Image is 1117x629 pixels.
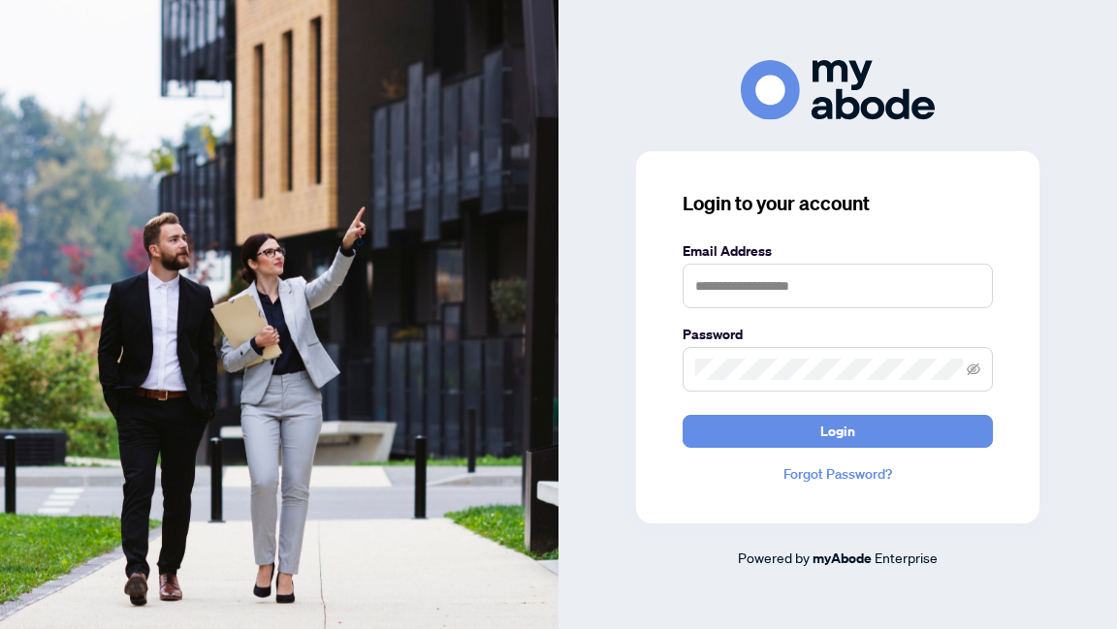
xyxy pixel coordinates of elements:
span: Enterprise [875,549,938,566]
label: Email Address [683,240,993,262]
h3: Login to your account [683,190,993,217]
label: Password [683,324,993,345]
a: Forgot Password? [683,463,993,485]
button: Login [683,415,993,448]
a: myAbode [813,548,872,569]
img: ma-logo [741,60,935,119]
span: eye-invisible [967,362,980,376]
span: Login [820,416,855,447]
span: Powered by [738,549,810,566]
